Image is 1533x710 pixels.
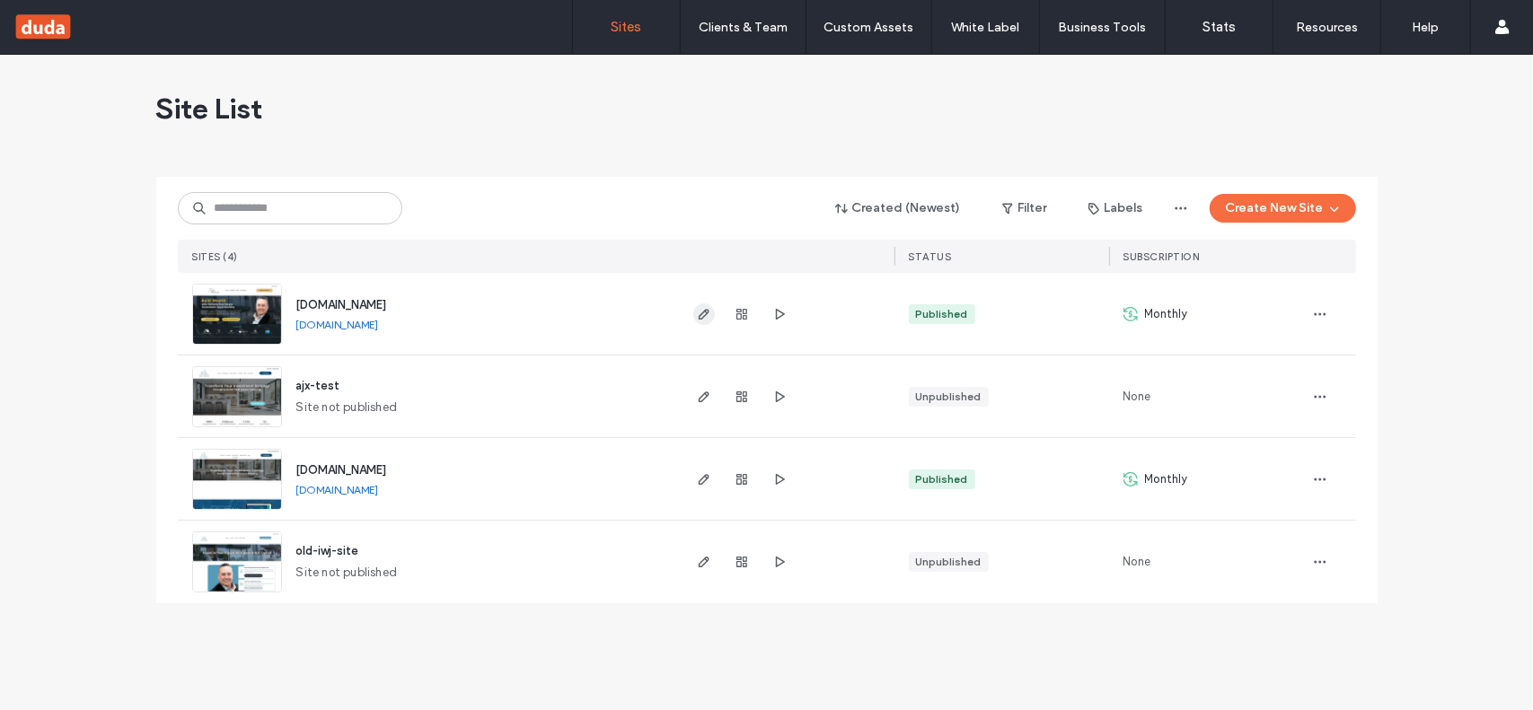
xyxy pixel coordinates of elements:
div: Unpublished [916,554,982,570]
label: Help [1413,20,1440,35]
span: Site List [156,91,263,127]
span: Help [40,13,77,29]
button: Create New Site [1210,194,1356,223]
a: [DOMAIN_NAME] [296,463,387,477]
label: White Label [952,20,1020,35]
a: [DOMAIN_NAME] [296,298,387,311]
button: Filter [984,194,1065,223]
a: [DOMAIN_NAME] [296,483,379,496]
button: Labels [1072,194,1159,223]
span: Site not published [296,399,398,416]
label: Custom Assets [824,20,914,35]
span: SUBSCRIPTION [1123,250,1200,263]
span: STATUS [909,250,952,263]
span: None [1123,388,1151,406]
div: Unpublished [916,389,982,405]
a: ajx-test [296,379,340,392]
a: [DOMAIN_NAME] [296,318,379,331]
div: Published [916,471,968,487]
label: Clients & Team [699,20,788,35]
span: Monthly [1145,305,1188,323]
span: Site not published [296,564,398,582]
span: SITES (4) [192,250,239,263]
label: Business Tools [1059,20,1147,35]
a: old-iwj-site [296,544,359,557]
label: Resources [1296,20,1358,35]
span: Monthly [1145,470,1188,488]
div: Published [916,306,968,322]
label: Sites [612,19,642,35]
span: None [1123,553,1151,571]
label: Stats [1203,19,1236,35]
button: Created (Newest) [820,194,977,223]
